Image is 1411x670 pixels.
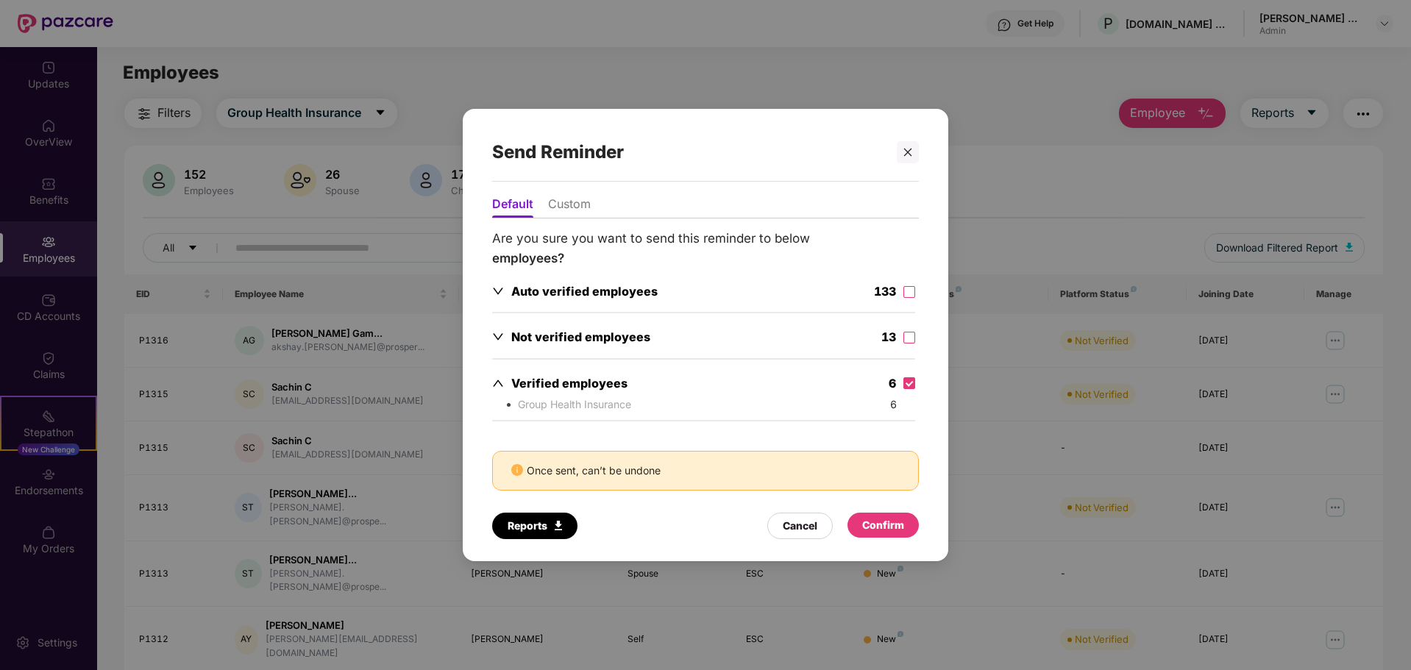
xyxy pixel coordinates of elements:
[511,329,650,344] span: Not verified employees
[492,285,504,297] span: down
[890,396,897,413] span: 6
[548,196,591,218] li: Custom
[492,196,533,218] li: Default
[492,124,884,181] div: Send Reminder
[889,376,896,391] span: 6
[783,518,817,534] div: Cancel
[492,331,504,343] span: down
[511,376,628,391] span: Verified employees
[492,229,919,268] p: Are you sure you want to send this reminder to below
[492,451,919,491] div: Once sent, can’t be undone
[511,284,658,299] span: Auto verified employees
[874,284,896,299] span: 133
[492,249,919,268] div: employees?
[508,518,562,534] div: Reports
[492,377,504,389] span: up
[881,329,896,344] span: 13
[903,147,913,157] span: close
[507,403,511,407] img: svg+xml;base64,PHN2ZyB4bWxucz0iaHR0cDovL3d3dy53My5vcmcvMjAwMC9zdmciIHdpZHRoPSI4IiBoZWlnaHQ9IjgiIH...
[555,521,562,530] img: Icon
[511,464,523,476] span: info-circle
[862,517,904,533] div: Confirm
[518,398,631,410] span: Group Health Insurance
